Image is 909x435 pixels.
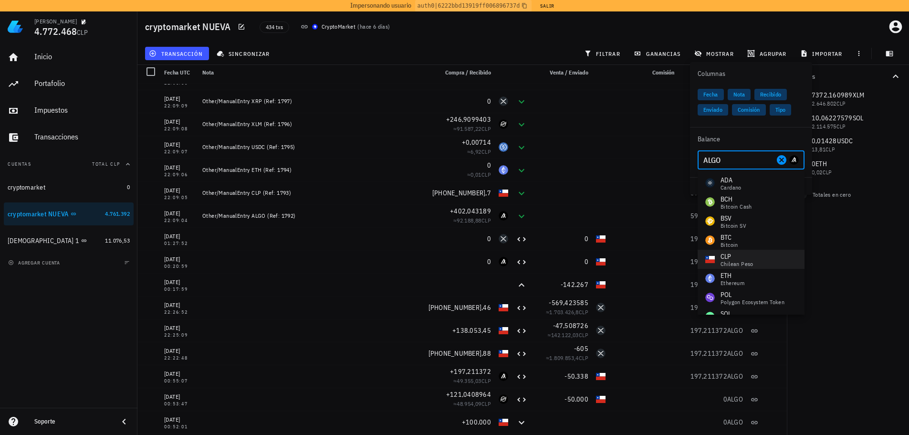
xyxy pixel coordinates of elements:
div: Other/ManualEntry XRP (Ref: 1797) [202,97,430,105]
div: BCH [721,194,752,204]
div: Inicio [34,52,130,61]
a: Impuestos [4,99,134,122]
div: BCH-icon [705,197,715,207]
div: Totales en cero [813,191,882,199]
div: [DATE] [164,186,195,195]
span: 0 [585,234,588,243]
span: +402,043189 [450,207,491,215]
div: 22:09:08 [164,127,195,131]
img: LedgiFi [8,19,23,34]
span: -50.338 [564,372,588,381]
span: CLP [481,148,491,155]
span: 197,211372 [690,234,728,243]
span: Recibido [760,89,781,100]
div: Other/ManualEntry ALGO (Ref: 1792) [202,212,430,220]
div: 22:22:48 [164,356,195,361]
div: 00:53:47 [164,402,195,406]
div: Ethereum [721,280,744,286]
div: CLP-icon [499,303,508,312]
span: [PHONE_NUMBER],46 [428,303,491,312]
span: 197,211372 [690,326,728,335]
div: 22:09:05 [164,195,195,200]
div: CLP-icon [499,326,508,335]
div: POL [721,290,784,299]
span: Fecha [703,89,718,100]
div: CLP-icon [499,417,508,427]
div: ALGO-icon [499,211,508,221]
div: Comisión [609,61,678,84]
div: [DATE] [164,117,195,127]
div: XRP-icon [499,96,508,106]
span: 197,211372 [690,349,728,358]
div: BSV-icon [705,216,715,226]
div: 01:27:52 [164,241,195,246]
span: sincronizar [219,50,270,57]
h1: cryptomarket NUEVA [145,19,235,34]
span: importar [802,50,843,57]
span: CLP [579,354,588,361]
span: transacción [151,50,203,57]
div: XRP-icon [596,349,606,358]
div: XRP-icon [596,326,606,335]
span: 0 [585,257,588,266]
span: ALGO [727,349,743,358]
div: Chilean Peso [721,261,753,267]
div: Columnas [690,62,733,85]
div: [DATE] [164,277,195,287]
span: 197,211372 [690,303,728,312]
span: ≈ [467,148,491,155]
span: CLP [579,331,588,339]
span: ≈ [453,400,491,407]
div: 00:52:01 [164,424,195,429]
div: CLP-icon [499,188,508,198]
button: agregar cuenta [6,258,64,267]
div: ADA [721,175,742,185]
div: 22:50:00 [164,81,195,85]
span: Impersonando usuario [350,0,411,11]
div: CLP-icon [596,371,606,381]
div: XLM-icon [499,394,508,404]
span: agrupar [749,50,786,57]
div: cryptomarket NUEVA [8,210,69,218]
span: filtrar [586,50,620,57]
span: ganancias [636,50,680,57]
span: 92.188,88 [457,217,481,224]
button: ganancias [630,47,687,60]
div: CLP-icon [499,349,508,358]
span: 197,211372 [690,280,728,289]
div: Cardano [721,185,742,191]
div: 22:09:07 [164,149,195,154]
div: BSV [721,213,746,223]
span: CLP [481,377,491,384]
span: 599,254561 [690,212,728,220]
a: cryptomarket NUEVA 4.761.392 [4,202,134,225]
div: ETH [721,271,744,280]
div: Other/ManualEntry USDC (Ref: 1795) [202,143,430,151]
div: ALGO-icon [789,155,799,165]
div: CLP-icon [596,257,606,266]
div: [DATE] [164,255,195,264]
a: Portafolio [4,73,134,95]
span: Tipo [775,104,785,116]
div: Balance [690,127,728,150]
span: ≈ [467,171,491,178]
button: sincronizar [213,47,276,60]
div: [PERSON_NAME] [34,18,77,25]
span: ≈ [453,125,491,132]
span: +138.053,45 [452,326,491,335]
button: Clear [776,154,787,166]
div: Impuestos [34,106,130,115]
span: 4.772.468 [34,25,77,38]
div: 22:09:06 [164,172,195,177]
img: CryptoMKT [312,24,318,30]
div: cryptomarket [8,183,45,191]
div: [DATE] [164,94,195,104]
span: 6,92 [470,148,481,155]
div: 22:09:09 [164,104,195,108]
span: ≈ [453,377,491,384]
div: [DATE] [164,232,195,241]
span: CLP [481,217,491,224]
div: Balance [678,61,747,84]
div: ALGO-icon [499,371,508,381]
span: Nota [733,89,745,100]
